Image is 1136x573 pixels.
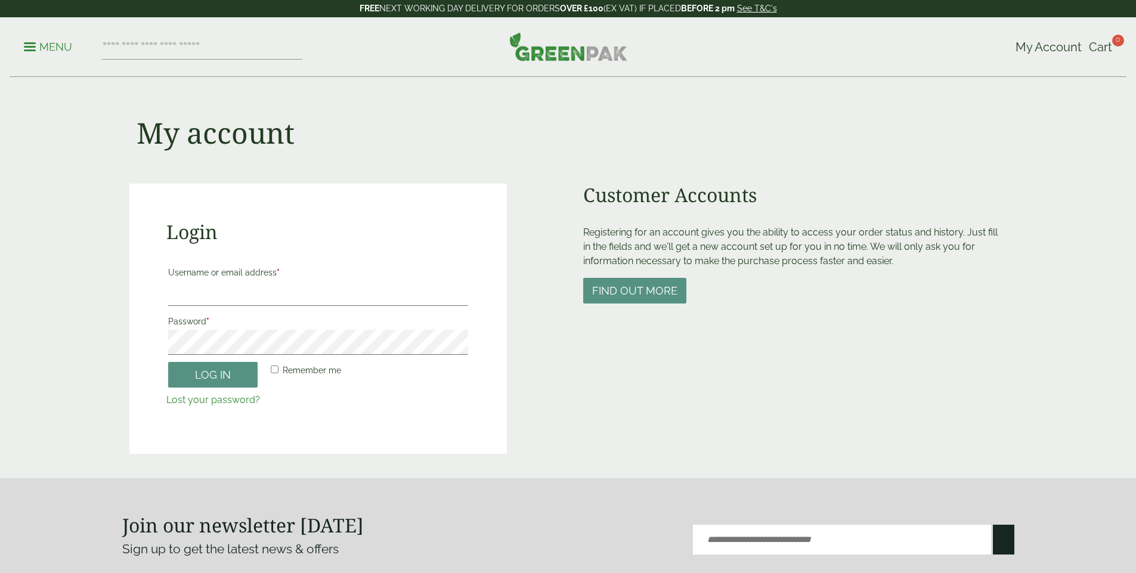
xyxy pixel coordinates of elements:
[583,184,1007,206] h2: Customer Accounts
[1016,38,1082,56] a: My Account
[166,221,470,243] h2: Login
[166,394,260,405] a: Lost your password?
[360,4,379,13] strong: FREE
[137,116,295,150] h1: My account
[737,4,777,13] a: See T&C's
[583,286,686,297] a: Find out more
[24,40,72,54] p: Menu
[168,264,468,281] label: Username or email address
[168,362,258,388] button: Log in
[681,4,735,13] strong: BEFORE 2 pm
[509,32,627,61] img: GreenPak Supplies
[122,540,524,559] p: Sign up to get the latest news & offers
[1112,35,1124,47] span: 0
[583,225,1007,268] p: Registering for an account gives you the ability to access your order status and history. Just fi...
[168,313,468,330] label: Password
[1016,40,1082,54] span: My Account
[1089,38,1112,56] a: Cart 0
[271,366,278,373] input: Remember me
[283,366,341,375] span: Remember me
[122,512,364,538] strong: Join our newsletter [DATE]
[560,4,603,13] strong: OVER £100
[24,40,72,52] a: Menu
[583,278,686,303] button: Find out more
[1089,40,1112,54] span: Cart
